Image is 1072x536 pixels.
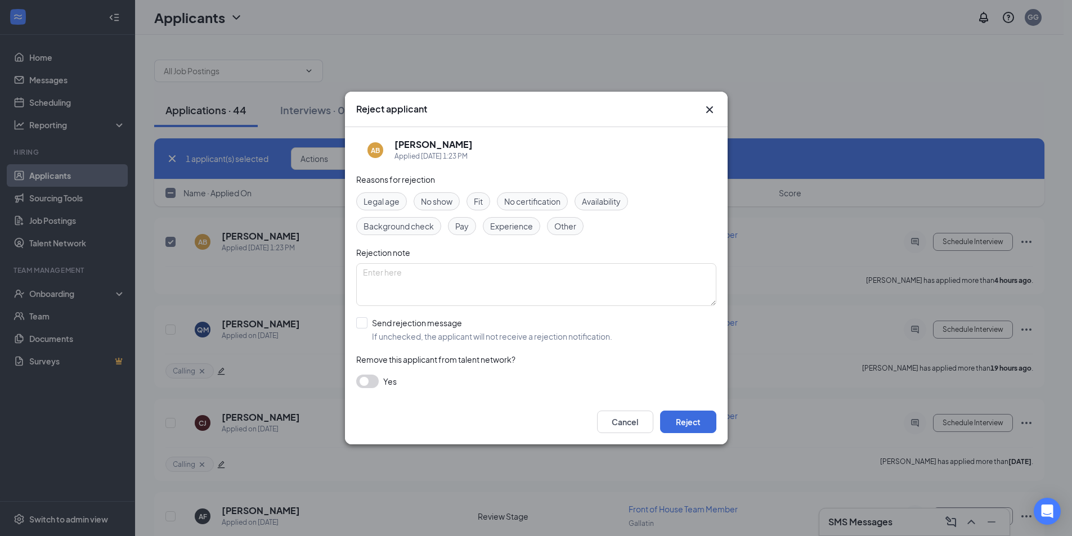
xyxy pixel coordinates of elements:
[394,138,473,151] h5: [PERSON_NAME]
[455,220,469,232] span: Pay
[356,354,515,364] span: Remove this applicant from talent network?
[421,195,452,208] span: No show
[660,411,716,433] button: Reject
[383,375,397,388] span: Yes
[703,103,716,116] svg: Cross
[364,220,434,232] span: Background check
[490,220,533,232] span: Experience
[474,195,483,208] span: Fit
[554,220,576,232] span: Other
[356,174,435,184] span: Reasons for rejection
[1034,498,1061,525] div: Open Intercom Messenger
[356,247,410,258] span: Rejection note
[371,146,380,155] div: AB
[364,195,400,208] span: Legal age
[394,151,473,162] div: Applied [DATE] 1:23 PM
[703,103,716,116] button: Close
[597,411,653,433] button: Cancel
[504,195,560,208] span: No certification
[356,103,427,115] h3: Reject applicant
[582,195,621,208] span: Availability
